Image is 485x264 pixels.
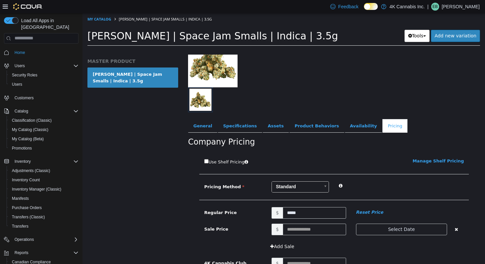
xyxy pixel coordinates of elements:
[12,168,50,173] span: Adjustments (Classic)
[7,212,81,222] button: Transfers (Classic)
[12,136,44,142] span: My Catalog (Beta)
[300,106,325,120] a: Pricing
[12,146,32,151] span: Promotions
[9,213,79,221] span: Transfers (Classic)
[9,195,79,202] span: Manifests
[189,244,200,256] span: $
[12,48,79,57] span: Home
[12,236,79,243] span: Operations
[262,106,300,120] a: Availability
[9,126,79,134] span: My Catalog (Classic)
[5,45,96,51] h5: MASTER PRODUCT
[12,62,27,70] button: Users
[1,48,81,57] button: Home
[15,159,31,164] span: Inventory
[9,176,79,184] span: Inventory Count
[18,17,79,30] span: Load All Apps in [GEOGRAPHIC_DATA]
[180,106,207,120] a: Assets
[442,3,480,11] p: [PERSON_NAME]
[9,185,79,193] span: Inventory Manager (Classic)
[1,61,81,70] button: Users
[9,126,51,134] a: My Catalog (Classic)
[126,146,162,151] span: Use Shelf Pricing
[348,17,398,29] a: Add new variation
[9,71,79,79] span: Security Roles
[9,213,48,221] a: Transfers (Classic)
[135,106,179,120] a: Specifications
[7,222,81,231] button: Transfers
[12,94,79,102] span: Customers
[9,185,64,193] a: Inventory Manager (Classic)
[9,204,45,212] a: Purchase Orders
[122,247,164,259] span: 4K Cannabis Club Member Card
[7,80,81,89] button: Users
[12,157,33,165] button: Inventory
[106,24,155,74] img: 150
[1,157,81,166] button: Inventory
[330,145,381,150] a: Manage Shelf Pricing
[1,235,81,244] button: Operations
[9,176,43,184] a: Inventory Count
[7,194,81,203] button: Manifests
[12,118,52,123] span: Classification (Classic)
[9,135,79,143] span: My Catalog (Beta)
[12,127,48,132] span: My Catalog (Classic)
[431,3,439,11] div: Eric Bayne
[9,80,79,88] span: Users
[122,197,154,202] span: Regular Price
[12,107,31,115] button: Catalog
[9,204,79,212] span: Purchase Orders
[36,3,129,8] span: [PERSON_NAME] | Space Jam Smalls | Indica | 3.5g
[12,157,79,165] span: Inventory
[12,224,28,229] span: Transfers
[106,124,173,134] h2: Company Pricing
[7,125,81,134] button: My Catalog (Classic)
[15,237,34,242] span: Operations
[12,177,40,183] span: Inventory Count
[9,167,79,175] span: Adjustments (Classic)
[12,94,36,102] a: Customers
[122,213,146,218] span: Sale Price
[12,107,79,115] span: Catalog
[12,249,79,257] span: Reports
[5,17,256,28] span: [PERSON_NAME] | Space Jam Smalls | Indica | 3.5g
[189,210,200,222] span: $
[12,187,61,192] span: Inventory Manager (Classic)
[189,168,246,179] a: Standard
[12,49,28,57] a: Home
[7,203,81,212] button: Purchase Orders
[7,134,81,144] button: My Catalog (Beta)
[274,197,301,201] em: Reset Price
[189,168,238,179] span: Standard
[338,3,358,10] span: Feedback
[122,171,162,176] span: Pricing Method
[9,116,54,124] a: Classification (Classic)
[9,195,31,202] a: Manifests
[12,236,37,243] button: Operations
[274,210,365,222] button: Select Date
[1,93,81,103] button: Customers
[15,63,25,68] span: Users
[12,205,42,210] span: Purchase Orders
[9,116,79,124] span: Classification (Classic)
[9,144,79,152] span: Promotions
[106,106,135,120] a: General
[7,116,81,125] button: Classification (Classic)
[15,250,28,255] span: Reports
[322,17,347,29] button: Tools
[433,3,438,11] span: EB
[15,109,28,114] span: Catalog
[7,70,81,80] button: Security Roles
[15,95,34,101] span: Customers
[12,62,79,70] span: Users
[15,50,25,55] span: Home
[7,185,81,194] button: Inventory Manager (Classic)
[7,166,81,175] button: Adjustments (Classic)
[390,3,425,11] p: 4K Cannabis Inc.
[184,227,215,240] button: Add Sale
[427,3,429,11] p: |
[9,222,31,230] a: Transfers
[12,196,29,201] span: Manifests
[1,248,81,257] button: Reports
